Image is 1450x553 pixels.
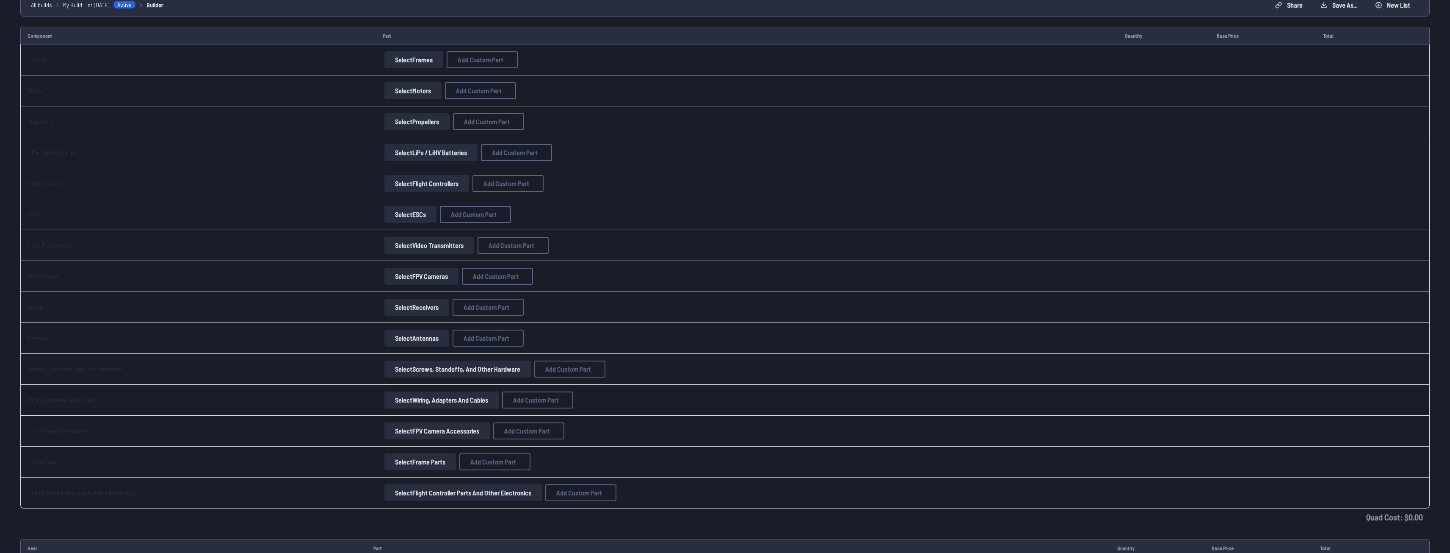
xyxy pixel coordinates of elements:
span: Add Custom Part [556,489,602,496]
span: Add Custom Part [470,459,516,465]
span: Add Custom Part [513,397,559,403]
button: SelectFlight Controller Parts and Other Electronics [384,484,542,501]
span: Add Custom Part [489,242,534,249]
span: Add Custom Part [456,87,502,94]
a: SelectWiring, Adapters and Cables [383,392,500,408]
button: SelectFPV Camera Accessories [384,422,490,439]
button: Add Custom Part [440,206,511,223]
a: SelectVideo Transmitters [383,237,476,254]
a: LiPo / LiHV Batteries [28,149,77,156]
td: Component [20,27,376,44]
td: Quantity [1118,27,1210,44]
button: Add Custom Part [445,82,516,99]
button: SelectMotors [384,82,442,99]
a: All builds [31,0,52,9]
button: Add Custom Part [472,175,544,192]
button: Add Custom Part [462,268,533,285]
td: Total [1316,27,1388,44]
a: SelectFPV Cameras [383,268,460,285]
a: Propellers [28,118,52,125]
a: Builder [147,0,163,9]
a: Antennas [28,334,50,342]
button: SelectVideo Transmitters [384,237,474,254]
a: SelectReceivers [383,299,451,316]
span: Add Custom Part [464,335,509,342]
a: SelectFlight Controllers [383,175,471,192]
td: Part [376,27,1118,44]
button: SelectReceivers [384,299,449,316]
span: Add Custom Part [492,149,538,156]
a: Flight Controller Parts and Other Electronics [28,489,133,496]
button: Add Custom Part [459,453,530,470]
a: SelectPropellers [383,113,451,130]
button: Add Custom Part [453,113,524,130]
a: Flight Controllers [28,180,69,187]
span: Add Custom Part [451,211,497,218]
a: SelectMotors [383,82,443,99]
a: SelectScrews, Standoffs, and Other Hardware [383,361,533,378]
a: Frame Parts [28,458,58,465]
button: SelectScrews, Standoffs, and Other Hardware [384,361,531,378]
a: Motors [28,87,44,94]
span: Add Custom Part [464,118,510,125]
button: Add Custom Part [481,144,552,161]
span: Add Custom Part [464,304,509,311]
button: Add Custom Part [502,392,573,408]
span: Add Custom Part [473,273,519,280]
a: SelectFrame Parts [383,453,458,470]
a: SelectFlight Controller Parts and Other Electronics [383,484,544,501]
a: Video Transmitters [28,242,73,249]
button: Add Custom Part [453,299,524,316]
span: My Build List [DATE] [63,0,110,9]
button: Add Custom Part [545,484,616,501]
button: Add Custom Part [447,51,518,68]
button: Add Custom Part [534,361,605,378]
span: Active [113,0,136,9]
td: Quad Cost: $ 0.00 [20,509,1430,525]
a: Receivers [28,303,52,311]
a: SelectAntennas [383,330,451,347]
button: SelectAntennas [384,330,449,347]
button: SelectFrame Parts [384,453,456,470]
a: SelectFPV Camera Accessories [383,422,492,439]
a: My Build List [DATE]Active [63,0,136,9]
td: Base Price [1210,27,1316,44]
button: Add Custom Part [453,330,524,347]
button: SelectWiring, Adapters and Cables [384,392,499,408]
a: SelectFrames [383,51,445,68]
a: ESCs [28,211,40,218]
a: SelectESCs [383,206,438,223]
button: SelectFrames [384,51,443,68]
a: Screws, Standoffs, and Other Hardware [28,365,122,372]
button: SelectFlight Controllers [384,175,469,192]
button: Add Custom Part [478,237,549,254]
a: Frames [28,56,46,63]
span: Add Custom Part [545,366,591,372]
span: Add Custom Part [483,180,529,187]
a: FPV Cameras [28,272,60,280]
button: SelectFPV Cameras [384,268,458,285]
a: Wiring, Adapters and Cables [28,396,95,403]
a: SelectLiPo / LiHV Batteries [383,144,479,161]
button: SelectLiPo / LiHV Batteries [384,144,478,161]
span: Add Custom Part [458,56,503,63]
button: SelectPropellers [384,113,450,130]
a: FPV Camera Accessories [28,427,88,434]
span: Add Custom Part [504,428,550,434]
button: Add Custom Part [493,422,564,439]
button: SelectESCs [384,206,436,223]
